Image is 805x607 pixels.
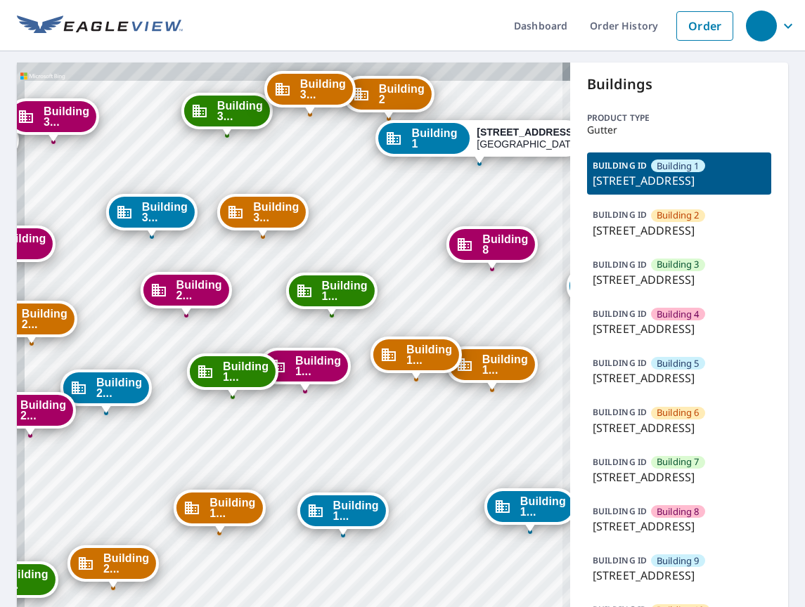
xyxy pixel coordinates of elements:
[657,209,700,222] span: Building 2
[593,554,647,566] p: BUILDING ID
[593,469,766,485] p: [STREET_ADDRESS]
[300,79,346,100] span: Building 3...
[593,357,647,369] p: BUILDING ID
[333,500,379,521] span: Building 1...
[593,209,647,221] p: BUILDING ID
[174,490,265,533] div: Dropped pin, building Building 18, Commercial property, 7627 East 37th Street North Wichita, KS 6...
[593,159,647,171] p: BUILDING ID
[44,106,89,127] span: Building 3...
[593,370,766,386] p: [STREET_ADDRESS]
[567,268,658,311] div: Dropped pin, building Building 9, Commercial property, 7627 East 37th Street North Wichita, KS 67226
[657,455,700,469] span: Building 7
[593,222,766,239] p: [STREET_ADDRESS]
[8,98,99,142] div: Dropped pin, building Building 32, Commercial property, 7627 East 37th Street North Wichita, KS 6...
[259,348,351,391] div: Dropped pin, building Building 16, Commercial property, 7627 East 37th Street North Wichita, KS 6...
[264,71,356,115] div: Dropped pin, building Building 38, Commercial property, 7627 East 37th Street North Wichita, KS 6...
[142,202,188,223] span: Building 3...
[593,518,766,535] p: [STREET_ADDRESS]
[17,15,183,37] img: EV Logo
[482,234,528,255] span: Building 8
[176,280,222,301] span: Building 2...
[482,354,528,375] span: Building 1...
[593,505,647,517] p: BUILDING ID
[379,84,425,105] span: Building 2
[223,361,269,382] span: Building 1...
[297,492,389,536] div: Dropped pin, building Building 17, Commercial property, 7627 East 37th Street North Wichita, KS 6...
[593,172,766,189] p: [STREET_ADDRESS]
[657,258,700,271] span: Building 3
[2,569,48,590] span: Building 2...
[411,128,463,149] span: Building 1
[587,124,771,136] p: Gutter
[446,346,538,390] div: Dropped pin, building Building 10, Commercial property, 7627 East 37th Street North Wichita, KS 6...
[286,273,378,316] div: Dropped pin, building Building 15, Commercial property, 7627 East 37th Street North Wichita, KS 6...
[22,308,67,329] span: Building 2...
[587,112,771,124] p: Product type
[657,406,700,419] span: Building 6
[253,202,299,223] span: Building 3...
[322,280,368,301] span: Building 1...
[593,456,647,468] p: BUILDING ID
[657,554,700,568] span: Building 9
[295,355,341,377] span: Building 1...
[187,353,278,397] div: Dropped pin, building Building 19, Commercial property, 7627 East 37th Street North Wichita, KS 6...
[106,194,198,237] div: Dropped pin, building Building 33, Commercial property, 7627 East 37th Street North Wichita, KS 6...
[446,226,538,270] div: Dropped pin, building Building 8, Commercial property, 7627 East 37th Street North Wichita, KS 67226
[375,120,584,164] div: Dropped pin, building Building 1, Commercial property, 7627 East 37th Street North Wichita, KS 67226
[657,505,700,518] span: Building 8
[593,406,647,418] p: BUILDING ID
[217,100,263,122] span: Building 3...
[477,126,576,138] strong: [STREET_ADDRESS]
[593,567,766,584] p: [STREET_ADDRESS]
[520,496,566,517] span: Building 1...
[657,308,700,321] span: Building 4
[141,272,232,315] div: Dropped pin, building Building 20, Commercial property, 7627 East 37th Street North Wichita, KS 6...
[181,93,273,136] div: Dropped pin, building Building 35, Commercial property, 7627 East 37th Street North Wichita, KS 6...
[371,337,462,380] div: Dropped pin, building Building 14, Commercial property, 7627 East 37th Street North Wichita, KS 6...
[593,308,647,320] p: BUILDING ID
[477,126,574,150] div: [GEOGRAPHIC_DATA]
[593,259,647,270] p: BUILDING ID
[593,271,766,288] p: [STREET_ADDRESS]
[657,159,700,173] span: Building 1
[67,545,159,589] div: Dropped pin, building Building 22, Commercial property, 7627 East 37th Street North Wichita, KS 6...
[676,11,733,41] a: Order
[657,357,700,370] span: Building 5
[343,76,434,119] div: Dropped pin, building Building 2, Commercial property, 7627 East 37th Street North Wichita, KS 67226
[406,344,452,365] span: Building 1...
[210,497,255,518] span: Building 1...
[593,320,766,337] p: [STREET_ADDRESS]
[484,488,576,532] div: Dropped pin, building Building 13, Commercial property, 7627 East 37th Street North Wichita, KS 6...
[587,74,771,95] p: Buildings
[593,419,766,436] p: [STREET_ADDRESS]
[96,377,142,398] span: Building 2...
[20,400,66,421] span: Building 2...
[60,370,152,413] div: Dropped pin, building Building 21, Commercial property, 7627 East 37th Street North Wichita, KS 6...
[103,553,149,574] span: Building 2...
[217,194,309,237] div: Dropped pin, building Building 34, Commercial property, 7627 East 37th Street North Wichita, KS 6...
